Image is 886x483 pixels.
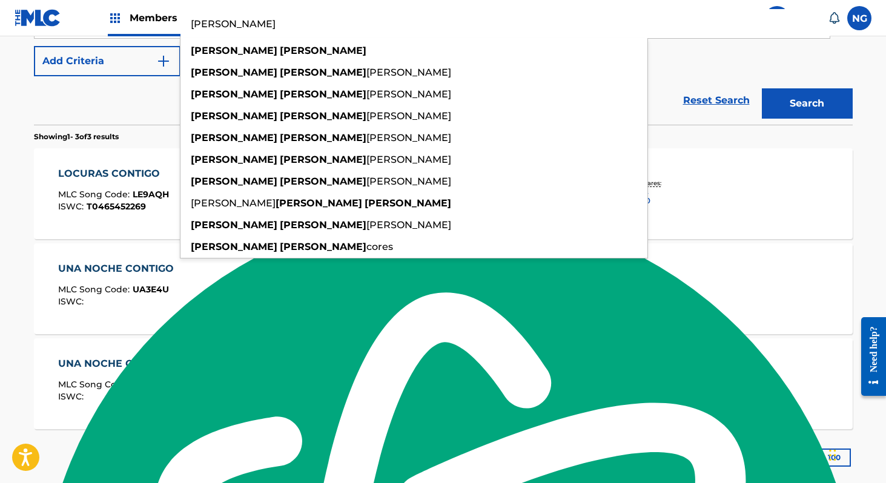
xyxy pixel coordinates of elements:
[191,197,276,209] span: [PERSON_NAME]
[156,54,171,68] img: 9d2ae6d4665cec9f34b9.svg
[825,425,886,483] iframe: Chat Widget
[677,87,756,114] a: Reset Search
[58,166,169,181] div: LOCURAS CONTIGO
[280,132,366,143] strong: [PERSON_NAME]
[276,197,362,209] strong: [PERSON_NAME]
[825,425,886,483] div: Widget de chat
[366,67,451,78] span: [PERSON_NAME]
[191,154,277,165] strong: [PERSON_NAME]
[191,88,277,100] strong: [PERSON_NAME]
[280,241,366,252] strong: [PERSON_NAME]
[34,131,119,142] p: Showing 1 - 3 of 3 results
[280,67,366,78] strong: [PERSON_NAME]
[280,154,366,165] strong: [PERSON_NAME]
[34,46,180,76] button: Add Criteria
[828,12,840,24] div: Notifications
[191,132,277,143] strong: [PERSON_NAME]
[191,45,277,56] strong: [PERSON_NAME]
[366,88,451,100] span: [PERSON_NAME]
[130,11,189,25] span: Members
[366,176,451,187] span: [PERSON_NAME]
[191,110,277,122] strong: [PERSON_NAME]
[829,437,836,473] div: Arrastrar
[365,197,451,209] strong: [PERSON_NAME]
[366,154,451,165] span: [PERSON_NAME]
[280,110,366,122] strong: [PERSON_NAME]
[280,176,366,187] strong: [PERSON_NAME]
[34,148,853,239] a: LOCURAS CONTIGOMLC Song Code:LE9AQHISWC:T0465452269Writers (1)[PERSON_NAME]Recording Artists (82)...
[191,67,277,78] strong: [PERSON_NAME]
[796,6,821,30] div: Help
[280,88,366,100] strong: [PERSON_NAME]
[762,88,853,119] button: Search
[280,219,366,231] strong: [PERSON_NAME]
[191,176,277,187] strong: [PERSON_NAME]
[765,6,789,30] a: Public Search
[108,11,122,25] img: Top Rightsholders
[366,241,393,252] span: cores
[847,6,871,30] div: User Menu
[191,241,277,252] strong: [PERSON_NAME]
[366,219,451,231] span: [PERSON_NAME]
[366,110,451,122] span: [PERSON_NAME]
[366,132,451,143] span: [PERSON_NAME]
[191,219,277,231] strong: [PERSON_NAME]
[280,45,366,56] strong: [PERSON_NAME]
[852,308,886,406] iframe: Resource Center
[15,9,61,27] img: MLC Logo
